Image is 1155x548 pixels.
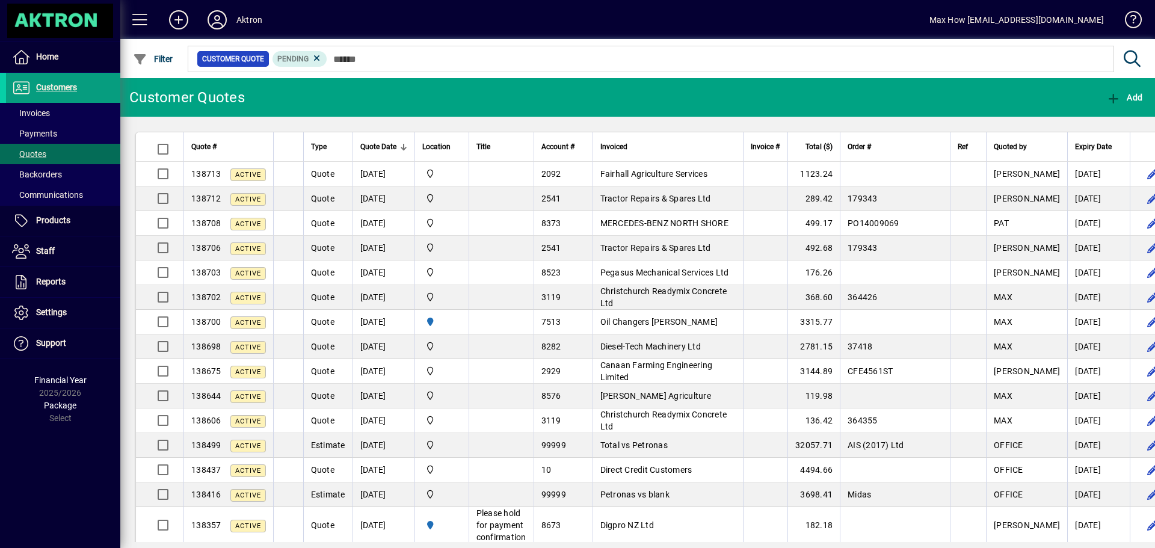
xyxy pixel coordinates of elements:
span: Reports [36,277,66,286]
span: Christchurch Readymix Concrete Ltd [600,410,727,431]
span: Quote [311,391,334,401]
span: Central [422,389,461,402]
span: 138700 [191,317,221,327]
span: Quote [311,342,334,351]
span: Estimate [311,440,345,450]
span: Quote [311,317,334,327]
span: Central [422,291,461,304]
span: Active [235,245,261,253]
td: 3315.77 [787,310,840,334]
span: CFE4561ST [848,366,893,376]
span: 2092 [541,169,561,179]
span: [PERSON_NAME] Agriculture [600,391,711,401]
td: [DATE] [1067,458,1130,482]
button: Add [159,9,198,31]
button: Profile [198,9,236,31]
span: Expiry Date [1075,140,1112,153]
div: Order # [848,140,943,153]
span: OFFICE [994,440,1023,450]
span: MAX [994,342,1012,351]
span: Invoices [12,108,50,118]
span: Active [235,319,261,327]
span: [PERSON_NAME] [994,268,1060,277]
span: Central [422,488,461,501]
a: Backorders [6,164,120,185]
span: 138713 [191,169,221,179]
span: Oil Changers [PERSON_NAME] [600,317,718,327]
td: [DATE] [1067,186,1130,211]
div: Quoted by [994,140,1060,153]
span: Active [235,442,261,450]
span: HAMILTON [422,519,461,532]
div: Title [476,140,526,153]
span: Active [235,522,261,530]
td: 492.68 [787,236,840,260]
td: 1123.24 [787,162,840,186]
td: [DATE] [353,236,414,260]
td: [DATE] [353,310,414,334]
span: Central [422,192,461,205]
a: Support [6,328,120,359]
span: 138499 [191,440,221,450]
div: Aktron [236,10,262,29]
td: [DATE] [353,186,414,211]
span: Canaan Farming Engineering Limited [600,360,713,382]
div: Customer Quotes [129,88,245,107]
span: Quote Date [360,140,396,153]
span: Total vs Petronas [600,440,668,450]
td: 3144.89 [787,359,840,384]
span: 179343 [848,194,878,203]
td: [DATE] [353,482,414,507]
td: [DATE] [353,211,414,236]
span: [PERSON_NAME] [994,243,1060,253]
span: 2541 [541,243,561,253]
button: Filter [130,48,176,70]
span: 2929 [541,366,561,376]
span: Title [476,140,490,153]
span: Payments [12,129,57,138]
span: Active [235,171,261,179]
span: Quotes [12,149,46,159]
span: Active [235,294,261,302]
span: Petronas vs blank [600,490,670,499]
span: Quote # [191,140,217,153]
span: Estimate [311,490,345,499]
span: Active [235,417,261,425]
span: HAMILTON [422,315,461,328]
span: Central [422,439,461,452]
span: 8576 [541,391,561,401]
td: [DATE] [353,384,414,408]
span: Quote [311,465,334,475]
span: Filter [133,54,173,64]
span: Central [422,217,461,230]
span: MAX [994,292,1012,302]
td: 499.17 [787,211,840,236]
td: [DATE] [1067,433,1130,458]
span: Central [422,266,461,279]
span: Account # [541,140,574,153]
span: Quote [311,520,334,530]
span: Tractor Repairs & Spares Ltd [600,243,711,253]
td: [DATE] [353,507,414,544]
a: Invoices [6,103,120,123]
span: Package [44,401,76,410]
span: PAT [994,218,1009,228]
td: [DATE] [1067,162,1130,186]
td: [DATE] [353,260,414,285]
div: Expiry Date [1075,140,1123,153]
span: Diesel-Tech Machinery Ltd [600,342,701,351]
td: [DATE] [353,408,414,433]
span: Direct Credit Customers [600,465,692,475]
span: Support [36,338,66,348]
span: Central [422,463,461,476]
span: 37418 [848,342,872,351]
a: Communications [6,185,120,205]
span: Active [235,343,261,351]
a: Settings [6,298,120,328]
span: 138706 [191,243,221,253]
span: Quote [311,366,334,376]
span: [PERSON_NAME] [994,366,1060,376]
span: 8673 [541,520,561,530]
span: 10 [541,465,552,475]
td: [DATE] [1067,384,1130,408]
